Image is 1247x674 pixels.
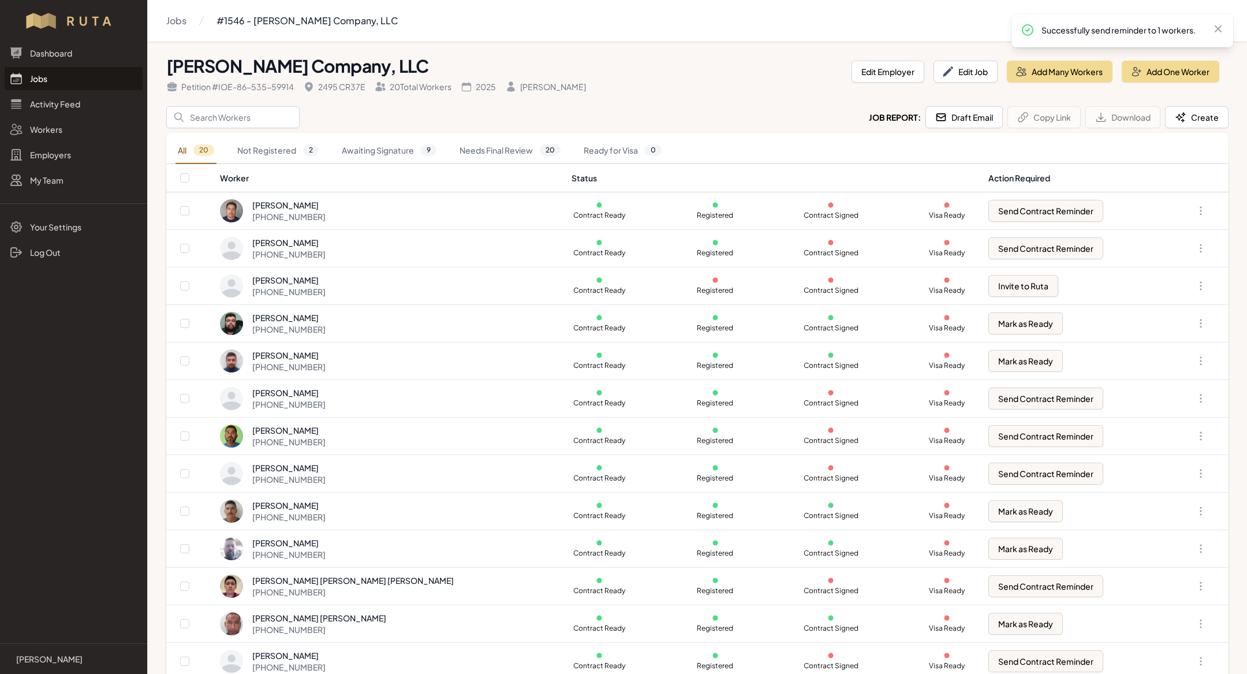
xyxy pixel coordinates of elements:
div: 20 Total Workers [375,81,451,92]
p: Contract Ready [572,286,627,295]
button: Send Contract Reminder [988,237,1103,259]
div: [PERSON_NAME] [252,312,326,323]
p: Visa Ready [919,661,975,671]
div: [PERSON_NAME] [PERSON_NAME] [PERSON_NAME] [252,575,454,586]
a: Log Out [5,241,143,264]
p: Visa Ready [919,624,975,633]
p: Registered [688,549,743,558]
div: 2495 CR37E [303,81,365,92]
button: Add Many Workers [1007,61,1112,83]
p: Registered [688,399,743,408]
p: Registered [688,361,743,370]
p: Contract Signed [803,211,858,220]
p: Contract Signed [803,549,858,558]
div: Petition # IOE-86-535-59914 [166,81,294,92]
div: [PHONE_NUMBER] [252,586,454,598]
div: [PERSON_NAME] [PERSON_NAME] [252,612,386,624]
p: Registered [688,624,743,633]
a: All [176,137,216,164]
a: Jobs [166,9,186,32]
div: [PHONE_NUMBER] [252,248,326,260]
p: [PERSON_NAME] [16,653,83,665]
button: Invite to Ruta [988,275,1058,297]
p: Visa Ready [919,323,975,333]
p: Contract Ready [572,323,627,333]
a: Workers [5,118,143,141]
a: [PERSON_NAME] [9,653,138,665]
p: Visa Ready [919,211,975,220]
div: [PHONE_NUMBER] [252,211,326,222]
a: Dashboard [5,42,143,65]
button: Edit Employer [852,61,924,83]
button: Mark as Ready [988,312,1063,334]
p: Contract Signed [803,474,858,483]
p: Contract Signed [803,436,858,445]
nav: Breadcrumb [166,9,398,32]
button: Send Contract Reminder [988,200,1103,222]
button: Add One Worker [1122,61,1219,83]
div: [PERSON_NAME] [252,462,326,474]
a: Awaiting Signature [339,137,439,164]
div: [PHONE_NUMBER] [252,661,326,673]
p: Registered [688,248,743,258]
div: [PHONE_NUMBER] [252,361,326,373]
p: Visa Ready [919,586,975,595]
p: Visa Ready [919,474,975,483]
p: Visa Ready [919,286,975,295]
nav: Tabs [166,137,1229,164]
a: Your Settings [5,215,143,239]
p: Contract Ready [572,661,627,671]
p: Registered [688,323,743,333]
p: Successfully send reminder to 1 workers. [1041,24,1203,36]
p: Registered [688,474,743,483]
button: Send Contract Reminder [988,463,1103,485]
a: #1546 - [PERSON_NAME] Company, LLC [216,9,398,32]
p: Contract Ready [572,474,627,483]
div: [PHONE_NUMBER] [252,399,326,410]
button: Send Contract Reminder [988,575,1103,597]
div: [PERSON_NAME] [252,650,326,661]
p: Contract Ready [572,399,627,408]
div: [PHONE_NUMBER] [252,436,326,448]
p: Registered [688,436,743,445]
div: [PERSON_NAME] [252,199,326,211]
div: [PHONE_NUMBER] [252,549,326,560]
p: Contract Signed [803,286,858,295]
p: Contract Ready [572,511,627,520]
p: Contract Signed [803,511,858,520]
button: Mark as Ready [988,350,1063,372]
p: Visa Ready [919,361,975,370]
p: Contract Ready [572,361,627,370]
div: Worker [220,172,558,184]
span: 9 [421,144,436,156]
button: Copy Link [1007,106,1081,128]
div: [PERSON_NAME] [505,81,586,92]
a: Activity Feed [5,92,143,116]
a: Needs Final Review [457,137,563,164]
div: [PHONE_NUMBER] [252,474,326,485]
button: Mark as Ready [988,538,1063,560]
p: Visa Ready [919,511,975,520]
button: Edit Job [934,61,998,83]
p: Visa Ready [919,436,975,445]
p: Contract Signed [803,399,858,408]
div: [PERSON_NAME] [252,349,326,361]
img: Workflow [24,12,123,30]
p: Contract Signed [803,361,858,370]
p: Contract Ready [572,586,627,595]
p: Registered [688,586,743,595]
div: [PERSON_NAME] [252,237,326,248]
div: [PHONE_NUMBER] [252,286,326,297]
a: Jobs [5,67,143,90]
div: [PHONE_NUMBER] [252,511,326,523]
a: My Team [5,169,143,192]
div: [PHONE_NUMBER] [252,323,326,335]
p: Registered [688,511,743,520]
th: Action Required [981,164,1166,192]
div: [PERSON_NAME] [252,387,326,399]
span: 20 [193,144,214,156]
p: Contract Signed [803,323,858,333]
button: Draft Email [925,106,1003,128]
div: [PERSON_NAME] [252,500,326,511]
a: Ready for Visa [581,137,664,164]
